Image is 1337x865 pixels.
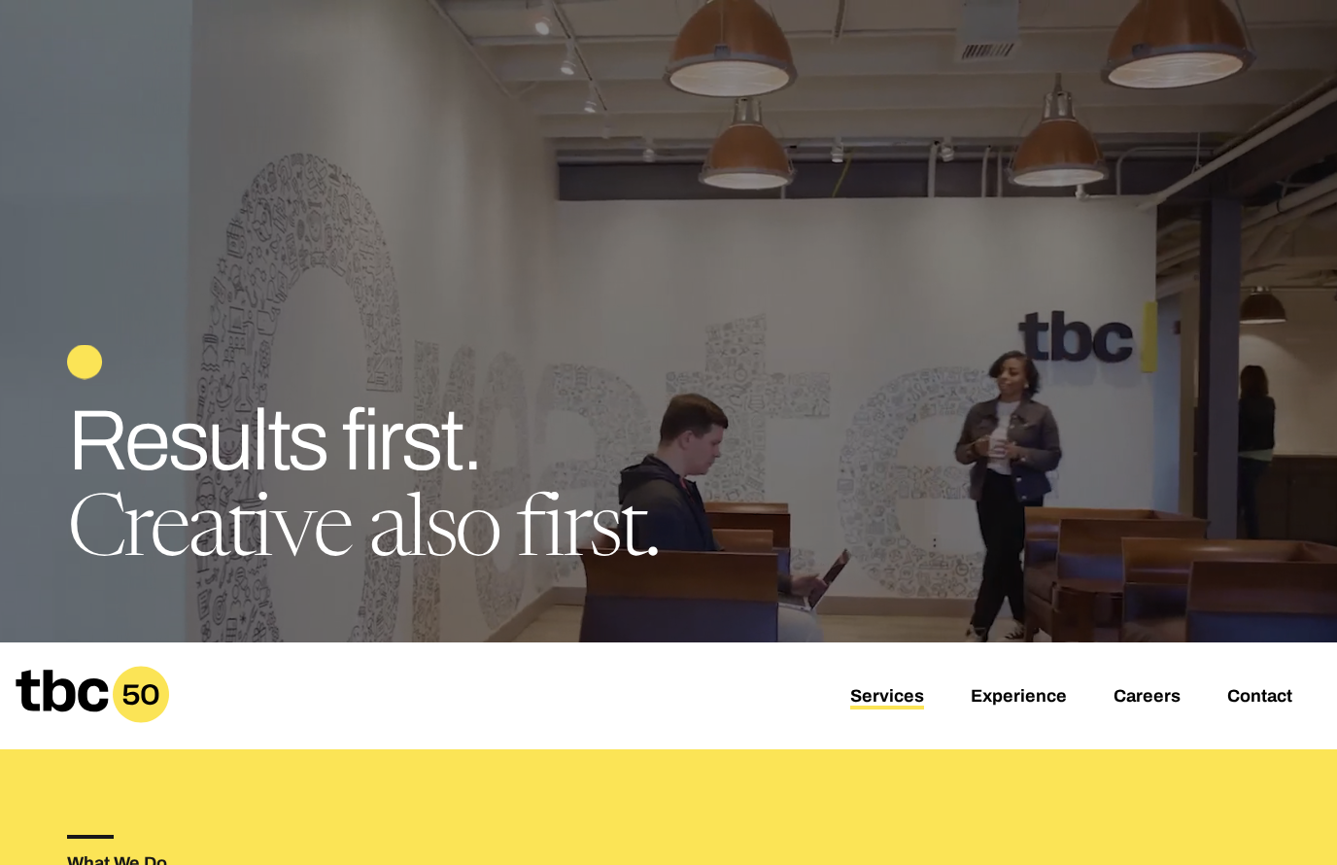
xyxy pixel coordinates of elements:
[1114,686,1181,709] a: Careers
[850,686,924,709] a: Services
[67,394,481,486] span: Results first.
[67,491,659,576] span: Creative also first.
[971,686,1067,709] a: Experience
[16,709,169,730] a: Home
[1227,686,1292,709] a: Contact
